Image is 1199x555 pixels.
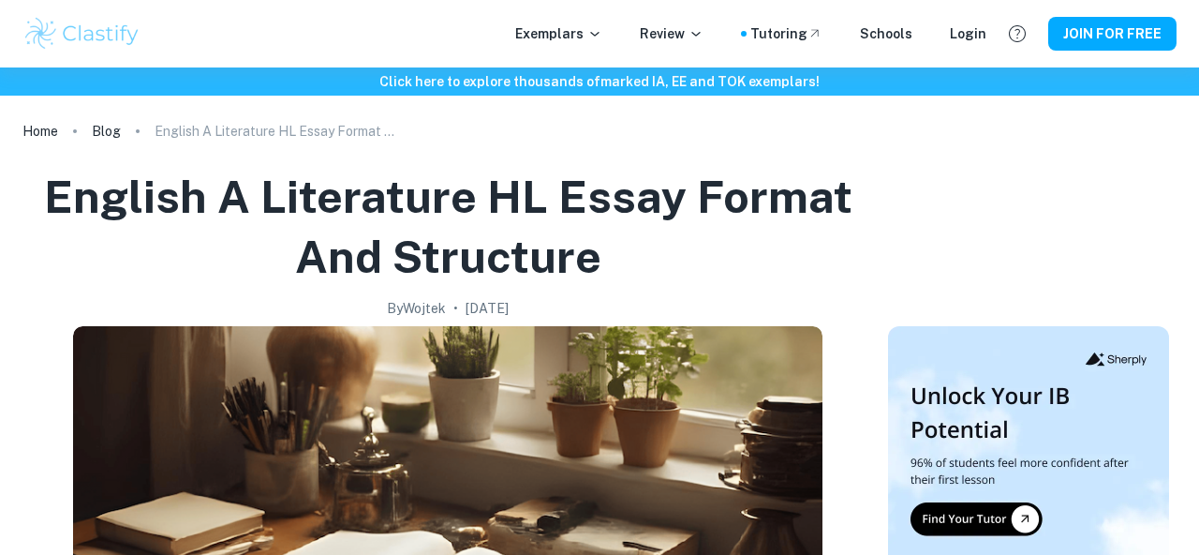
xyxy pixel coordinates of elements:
h2: By Wojtek [387,298,446,319]
a: Login [950,23,986,44]
p: Exemplars [515,23,602,44]
h2: [DATE] [466,298,509,319]
button: Help and Feedback [1001,18,1033,50]
a: Schools [860,23,912,44]
a: Blog [92,118,121,144]
h1: English A Literature HL Essay Format and Structure [30,167,866,287]
p: Review [640,23,703,44]
a: Tutoring [750,23,822,44]
p: English A Literature HL Essay Format and Structure [155,121,398,142]
h6: Click here to explore thousands of marked IA, EE and TOK exemplars ! [4,71,1195,92]
p: • [453,298,458,319]
a: Home [22,118,58,144]
img: Clastify logo [22,15,141,52]
button: JOIN FOR FREE [1048,17,1177,51]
